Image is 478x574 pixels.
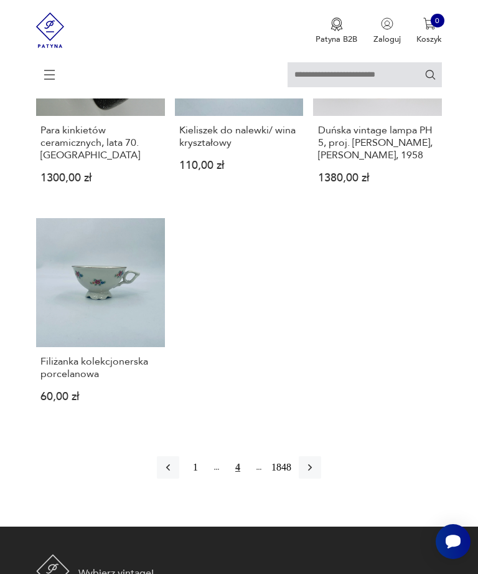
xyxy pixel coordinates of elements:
p: Zaloguj [373,34,401,45]
h3: Duńska vintage lampa PH 5, proj. [PERSON_NAME], [PERSON_NAME], 1958 [318,124,438,161]
h3: Filiżanka kolekcjonerska porcelanowa [40,355,161,380]
img: Ikonka użytkownika [381,17,393,30]
img: Ikona medalu [330,17,343,31]
h3: Para kinkietów ceramicznych, lata 70. [GEOGRAPHIC_DATA] [40,124,161,161]
p: 60,00 zł [40,393,161,402]
button: Szukaj [424,69,436,80]
iframe: Smartsupp widget button [436,524,471,559]
img: Ikona koszyka [423,17,436,30]
p: Patyna B2B [316,34,357,45]
a: Ikona medaluPatyna B2B [316,17,357,45]
p: 1380,00 zł [318,174,438,183]
button: 0Koszyk [416,17,442,45]
p: 1300,00 zł [40,174,161,183]
button: 4 [227,456,249,479]
button: Zaloguj [373,17,401,45]
p: Koszyk [416,34,442,45]
div: 0 [431,14,444,27]
button: Patyna B2B [316,17,357,45]
button: 1848 [269,456,294,479]
p: 110,00 zł [179,161,299,171]
button: 1 [184,456,207,479]
h3: Kieliszek do nalewki/ wina kryształowy [179,124,299,149]
a: Filiżanka kolekcjonerska porcelanowaFiliżanka kolekcjonerska porcelanowa60,00 zł [36,218,165,421]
